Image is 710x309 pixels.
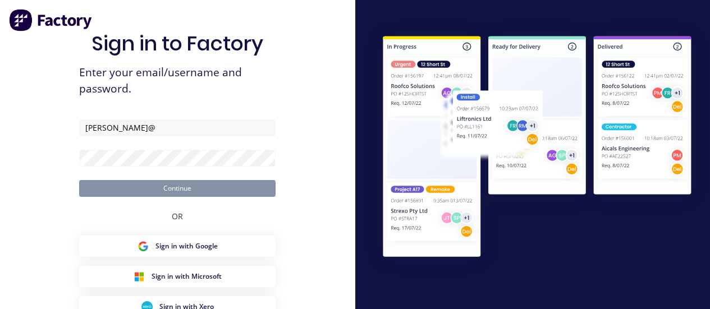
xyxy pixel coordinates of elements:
button: Continue [79,180,276,197]
div: OR [172,197,183,236]
input: Email/Username [79,119,276,136]
button: Google Sign inSign in with Google [79,236,276,257]
h1: Sign in to Factory [91,31,263,56]
img: Factory [9,9,93,31]
span: Enter your email/username and password. [79,64,276,97]
button: Microsoft Sign inSign in with Microsoft [79,266,276,287]
span: Sign in with Google [155,241,218,251]
span: Sign in with Microsoft [152,271,222,282]
img: Microsoft Sign in [134,271,145,282]
img: Google Sign in [138,241,149,252]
